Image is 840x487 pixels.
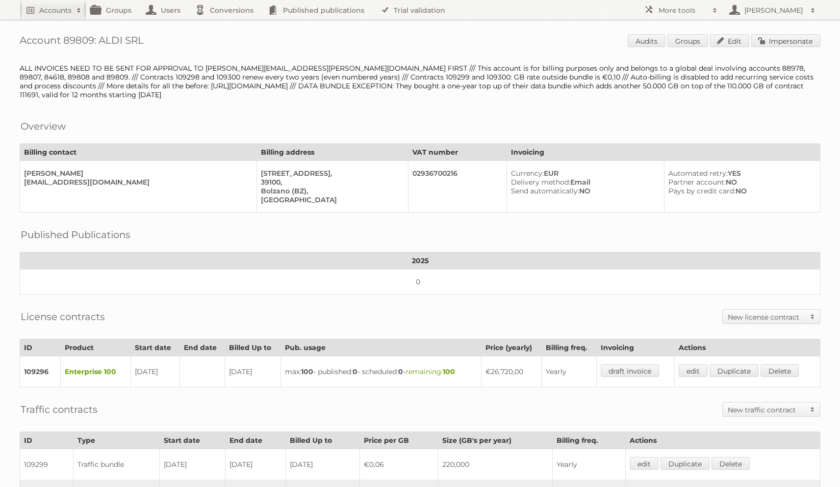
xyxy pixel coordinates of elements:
td: [DATE] [225,356,280,387]
th: ID [20,432,74,449]
th: Price per GB [360,432,438,449]
th: Invoicing [507,144,820,161]
th: Product [60,339,130,356]
strong: 100 [301,367,313,376]
th: End date [225,432,285,449]
div: [STREET_ADDRESS], [261,169,400,178]
strong: 100 [443,367,455,376]
td: max: - published: - scheduled: - [280,356,481,387]
th: Invoicing [597,339,674,356]
th: Start date [159,432,225,449]
td: [DATE] [286,449,360,480]
h2: [PERSON_NAME] [742,5,806,15]
td: [DATE] [225,449,285,480]
td: Traffic bundle [73,449,159,480]
td: Yearly [542,356,597,387]
td: 0 [20,270,820,295]
th: Size (GB's per year) [438,432,552,449]
h2: New traffic contract [728,405,805,415]
th: Actions [674,339,820,356]
td: €26.720,00 [481,356,541,387]
th: Billed Up to [225,339,280,356]
div: 39100, [261,178,400,187]
div: NO [668,178,812,187]
th: 2025 [20,252,820,270]
span: Send automatically: [511,187,579,195]
h2: Traffic contracts [21,402,98,417]
a: Duplicate [710,364,759,377]
td: 02936700216 [408,161,507,213]
h2: New license contract [728,312,805,322]
h2: More tools [659,5,708,15]
th: Actions [626,432,820,449]
div: Email [511,178,656,187]
a: draft invoice [601,364,659,377]
span: Pays by credit card: [668,187,736,195]
h2: Overview [21,119,66,134]
th: End date [179,339,225,356]
td: 109299 [20,449,74,480]
td: 109296 [20,356,61,387]
div: NO [668,187,812,195]
td: €0,06 [360,449,438,480]
div: EUR [511,169,656,178]
td: Yearly [552,449,626,480]
th: ID [20,339,61,356]
div: Bolzano (BZ), [261,187,400,195]
a: Impersonate [751,34,820,47]
td: Enterprise 100 [60,356,130,387]
th: Billed Up to [286,432,360,449]
h1: Account 89809: ALDI SRL [20,34,820,49]
span: Automated retry: [668,169,728,178]
div: [EMAIL_ADDRESS][DOMAIN_NAME] [24,178,249,187]
a: Edit [710,34,749,47]
strong: 0 [398,367,403,376]
th: Start date [130,339,179,356]
a: Delete [761,364,799,377]
a: Delete [712,457,750,470]
div: [GEOGRAPHIC_DATA] [261,195,400,204]
th: Billing contact [20,144,257,161]
td: [DATE] [159,449,225,480]
span: Currency: [511,169,544,178]
div: NO [511,187,656,195]
th: Price (yearly) [481,339,541,356]
span: Delivery method: [511,178,570,187]
span: remaining: [406,367,455,376]
a: Duplicate [661,457,710,470]
div: [PERSON_NAME] [24,169,249,178]
th: Billing address [256,144,408,161]
h2: Accounts [39,5,72,15]
td: 220,000 [438,449,552,480]
td: [DATE] [130,356,179,387]
th: VAT number [408,144,507,161]
th: Billing freq. [542,339,597,356]
h2: Published Publications [21,227,130,242]
span: Toggle [805,403,820,416]
th: Pub. usage [280,339,481,356]
h2: License contracts [21,309,105,324]
th: Type [73,432,159,449]
a: edit [630,457,659,470]
th: Billing freq. [552,432,626,449]
div: ALL INVOICES NEED TO BE SENT FOR APPROVAL TO [PERSON_NAME][EMAIL_ADDRESS][PERSON_NAME][DOMAIN_NAM... [20,64,820,99]
a: Audits [628,34,665,47]
div: YES [668,169,812,178]
a: Groups [667,34,708,47]
span: Toggle [805,310,820,324]
a: New traffic contract [723,403,820,416]
a: New license contract [723,310,820,324]
span: Partner account: [668,178,726,187]
a: edit [679,364,708,377]
strong: 0 [353,367,357,376]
